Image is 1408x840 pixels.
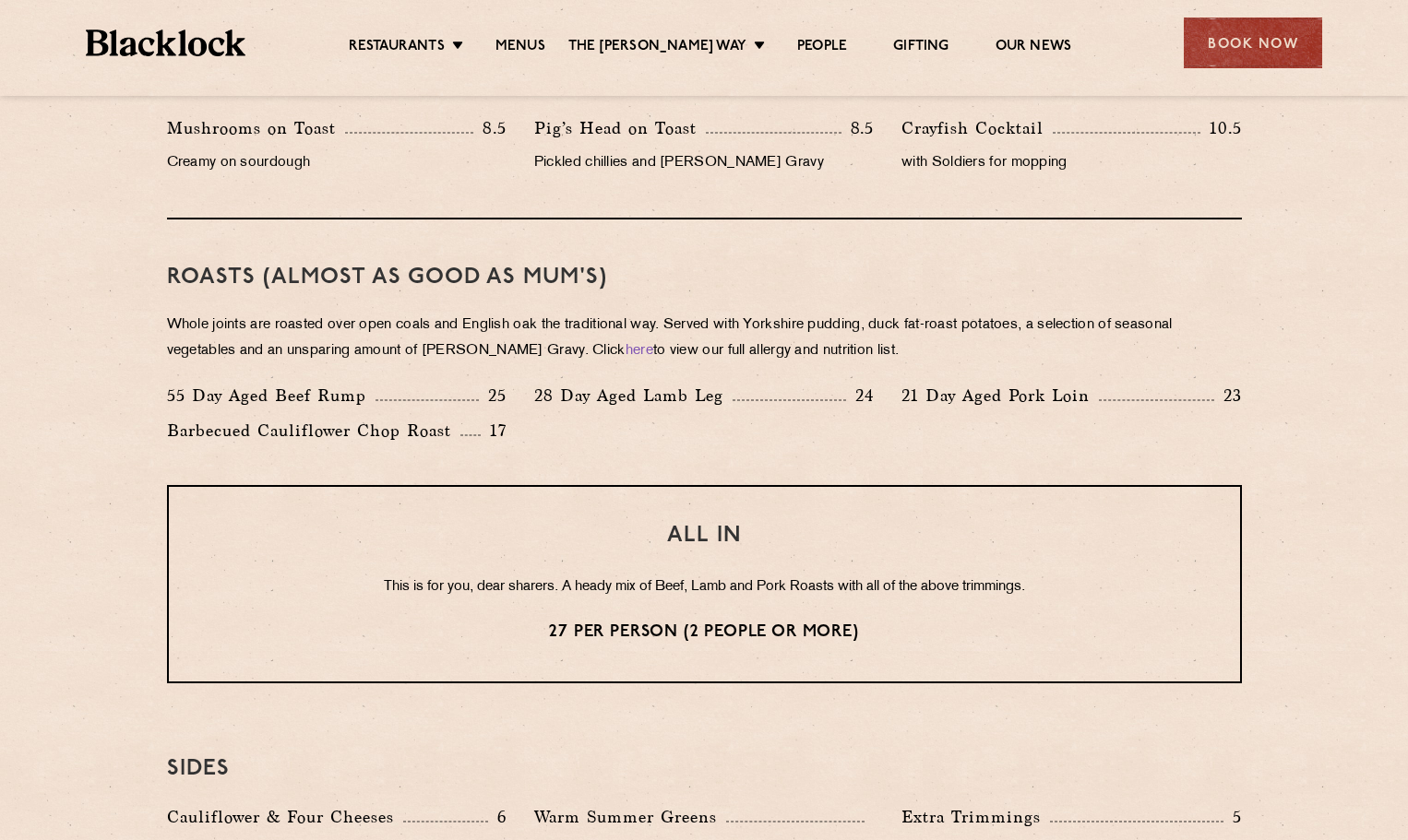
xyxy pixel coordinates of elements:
[846,384,874,408] p: 24
[167,115,345,141] p: Mushrooms on Toast
[534,804,726,830] p: Warm Summer Greens
[167,150,507,176] p: Creamy on sourdough
[996,38,1072,58] a: Our News
[1184,18,1322,68] div: Book Now
[495,38,545,58] a: Menus
[901,383,1099,408] p: 21 Day Aged Pork Loin
[481,419,507,443] p: 17
[206,524,1203,548] h3: ALL IN
[797,38,847,58] a: People
[167,804,403,830] p: Cauliflower & Four Cheeses
[167,418,460,444] p: Barbecued Cauliflower Chop Roast
[841,116,875,140] p: 8.5
[1214,384,1242,408] p: 23
[901,804,1050,830] p: Extra Trimmings
[1200,116,1241,140] p: 10.5
[167,383,376,408] p: 55 Day Aged Beef Rump
[534,115,706,141] p: Pig’s Head on Toast
[901,115,1053,141] p: Crayfish Cocktail
[349,38,445,58] a: Restaurants
[901,150,1241,176] p: with Soldiers for mopping
[473,116,507,140] p: 8.5
[534,383,733,408] p: 28 Day Aged Lamb Leg
[1223,805,1242,829] p: 5
[167,757,1242,781] h3: SIDES
[479,384,507,408] p: 25
[568,38,746,58] a: The [PERSON_NAME] Way
[206,575,1203,599] p: This is for you, dear sharers. A heady mix of Beef, Lamb and Pork Roasts with all of the above tr...
[488,805,507,829] p: 6
[167,266,1242,290] h3: Roasts (Almost as good as Mum's)
[206,621,1203,645] p: 27 per person (2 people or more)
[893,38,949,58] a: Gifting
[86,30,245,56] img: BL_Textured_Logo-footer-cropped.svg
[626,344,653,358] a: here
[534,150,874,176] p: Pickled chillies and [PERSON_NAME] Gravy
[167,313,1242,364] p: Whole joints are roasted over open coals and English oak the traditional way. Served with Yorkshi...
